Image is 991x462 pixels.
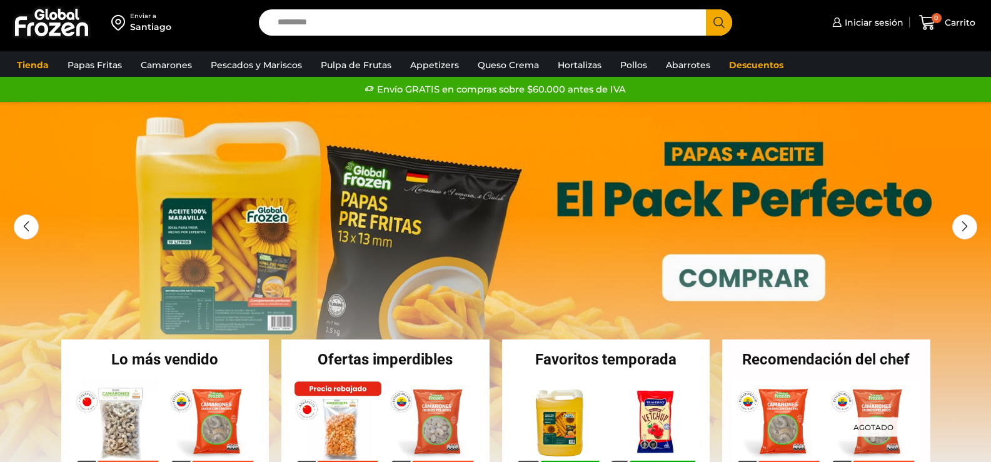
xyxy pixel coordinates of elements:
a: Pollos [614,53,653,77]
a: Papas Fritas [61,53,128,77]
span: Iniciar sesión [842,16,903,29]
a: Tienda [11,53,55,77]
div: Next slide [952,214,977,239]
div: Santiago [130,21,171,33]
h2: Recomendación del chef [722,352,930,367]
a: Iniciar sesión [829,10,903,35]
a: Camarones [134,53,198,77]
div: Enviar a [130,12,171,21]
a: Pulpa de Frutas [314,53,398,77]
h2: Favoritos temporada [502,352,710,367]
p: Agotado [845,417,902,436]
span: 0 [932,13,942,23]
div: Previous slide [14,214,39,239]
h2: Lo más vendido [61,352,269,367]
button: Search button [706,9,732,36]
a: Pescados y Mariscos [204,53,308,77]
a: Hortalizas [551,53,608,77]
a: Descuentos [723,53,790,77]
a: Queso Crema [471,53,545,77]
a: 0 Carrito [916,8,978,38]
a: Abarrotes [660,53,717,77]
h2: Ofertas imperdibles [281,352,490,367]
span: Carrito [942,16,975,29]
img: address-field-icon.svg [111,12,130,33]
a: Appetizers [404,53,465,77]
